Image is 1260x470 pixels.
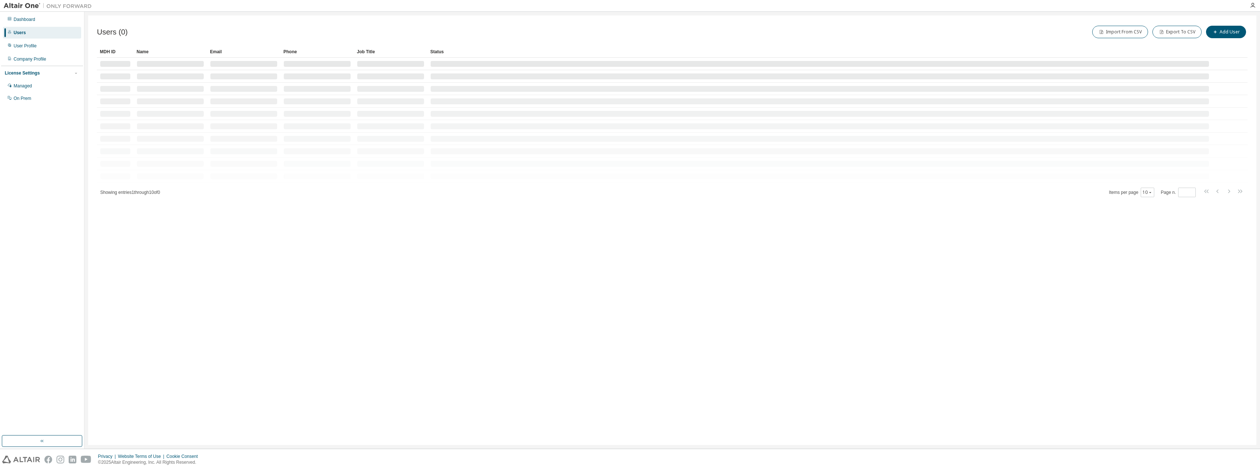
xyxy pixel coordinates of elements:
p: © 2025 Altair Engineering, Inc. All Rights Reserved. [98,459,202,466]
div: Website Terms of Use [118,453,166,459]
div: Status [430,46,1209,58]
div: License Settings [5,70,40,76]
img: linkedin.svg [69,456,76,463]
span: Items per page [1109,188,1154,197]
button: 10 [1143,189,1152,195]
span: Users (0) [97,28,128,36]
img: youtube.svg [81,456,91,463]
div: Job Title [357,46,424,58]
div: Managed [14,83,32,89]
div: Users [14,30,26,36]
div: Cookie Consent [166,453,202,459]
div: MDH ID [100,46,131,58]
img: altair_logo.svg [2,456,40,463]
div: User Profile [14,43,37,49]
div: Privacy [98,453,118,459]
button: Import From CSV [1092,26,1148,38]
span: Page n. [1161,188,1196,197]
div: On Prem [14,95,31,101]
button: Export To CSV [1152,26,1202,38]
span: Showing entries 1 through 10 of 0 [100,190,160,195]
div: Email [210,46,278,58]
div: Name [137,46,204,58]
div: Dashboard [14,17,35,22]
img: instagram.svg [57,456,64,463]
button: Add User [1206,26,1246,38]
div: Phone [283,46,351,58]
img: Altair One [4,2,95,10]
div: Company Profile [14,56,46,62]
img: facebook.svg [44,456,52,463]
